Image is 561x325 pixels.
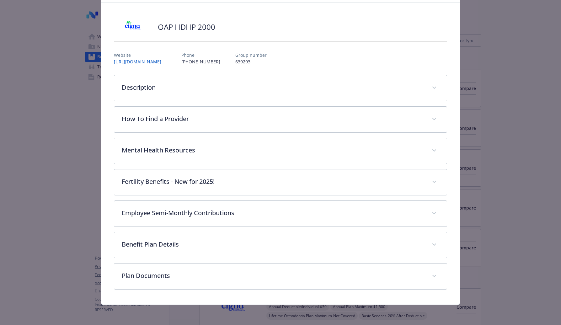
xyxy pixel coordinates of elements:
h2: OAP HDHP 2000 [158,22,215,32]
div: Mental Health Resources [114,138,447,164]
p: [PHONE_NUMBER] [181,58,220,65]
div: Benefit Plan Details [114,232,447,258]
div: Description [114,75,447,101]
p: Mental Health Resources [122,146,424,155]
p: Fertility Benefits - New for 2025! [122,177,424,186]
div: Fertility Benefits - New for 2025! [114,169,447,195]
a: [URL][DOMAIN_NAME] [114,59,166,65]
div: Plan Documents [114,264,447,289]
p: Benefit Plan Details [122,240,424,249]
p: Phone [181,52,220,58]
p: Employee Semi-Monthly Contributions [122,208,424,218]
p: Group number [235,52,267,58]
p: Website [114,52,166,58]
p: Description [122,83,424,92]
div: How To Find a Provider [114,107,447,132]
img: CIGNA [114,18,152,36]
p: How To Find a Provider [122,114,424,124]
p: Plan Documents [122,271,424,280]
p: 639293 [235,58,267,65]
div: Employee Semi-Monthly Contributions [114,201,447,226]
